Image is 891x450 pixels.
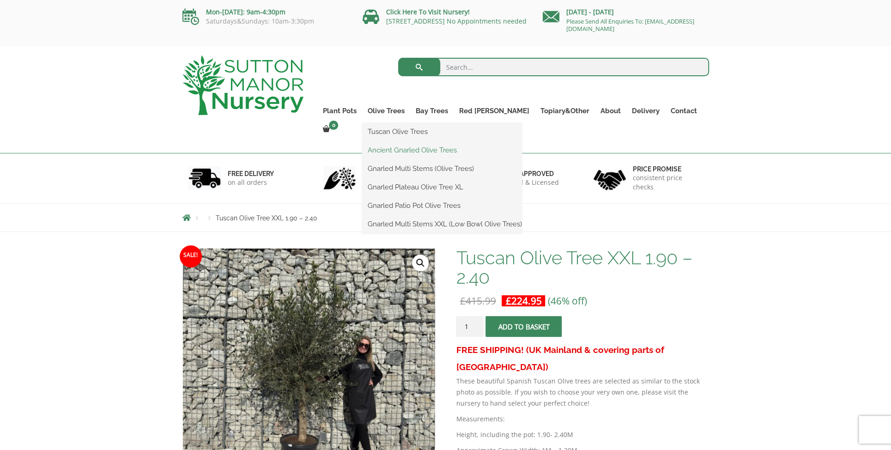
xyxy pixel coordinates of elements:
p: consistent price checks [633,173,703,192]
button: Add to basket [485,316,562,337]
h6: Price promise [633,165,703,173]
a: Plant Pots [317,104,362,117]
a: Tuscan Olive Trees [362,125,522,139]
h6: FREE DELIVERY [228,170,274,178]
p: These beautiful Spanish Tuscan Olive trees are selected as similar to the stock photo as possible... [456,376,709,409]
a: Click Here To Visit Nursery! [386,7,470,16]
p: Measurements: [456,414,709,425]
p: [DATE] - [DATE] [543,6,709,18]
img: 1.jpg [188,166,221,190]
a: Gnarled Plateau Olive Tree XL [362,180,522,194]
h3: FREE SHIPPING! (UK Mainland & covering parts of [GEOGRAPHIC_DATA]) [456,341,709,376]
a: Please Send All Enquiries To: [EMAIL_ADDRESS][DOMAIN_NAME] [566,17,694,33]
input: Search... [398,58,709,76]
h6: Defra approved [498,170,559,178]
a: Delivery [626,104,665,117]
p: checked & Licensed [498,178,559,187]
p: Height, including the pot: 1.90- 2.40M [456,429,709,440]
a: Gnarled Multi Stems XXL (Low Bowl Olive Trees) [362,217,522,231]
a: Bay Trees [410,104,454,117]
p: Mon-[DATE]: 9am-4:30pm [182,6,349,18]
a: Gnarled Patio Pot Olive Trees [362,199,522,213]
span: 0 [329,121,338,130]
nav: Breadcrumbs [182,214,709,221]
a: Ancient Gnarled Olive Trees [362,143,522,157]
p: Saturdays&Sundays: 10am-3:30pm [182,18,349,25]
a: About [595,104,626,117]
h1: Tuscan Olive Tree XXL 1.90 – 2.40 [456,248,709,287]
a: Gnarled Multi Stems (Olive Trees) [362,162,522,176]
span: £ [460,294,465,307]
span: Tuscan Olive Tree XXL 1.90 – 2.40 [216,214,317,222]
img: 2.jpg [323,166,356,190]
bdi: 224.95 [505,294,541,307]
span: (46% off) [547,294,587,307]
a: Olive Trees [362,104,410,117]
p: on all orders [228,178,274,187]
input: Product quantity [456,316,484,337]
img: 4.jpg [594,164,626,192]
a: 0 [317,123,341,136]
a: Topiary&Other [535,104,595,117]
a: View full-screen image gallery [412,255,429,271]
span: £ [505,294,511,307]
a: Red [PERSON_NAME] [454,104,535,117]
a: Contact [665,104,703,117]
span: Sale! [180,245,202,268]
bdi: 415.99 [460,294,496,307]
a: [STREET_ADDRESS] No Appointments needed [386,17,527,25]
img: logo [182,55,303,115]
